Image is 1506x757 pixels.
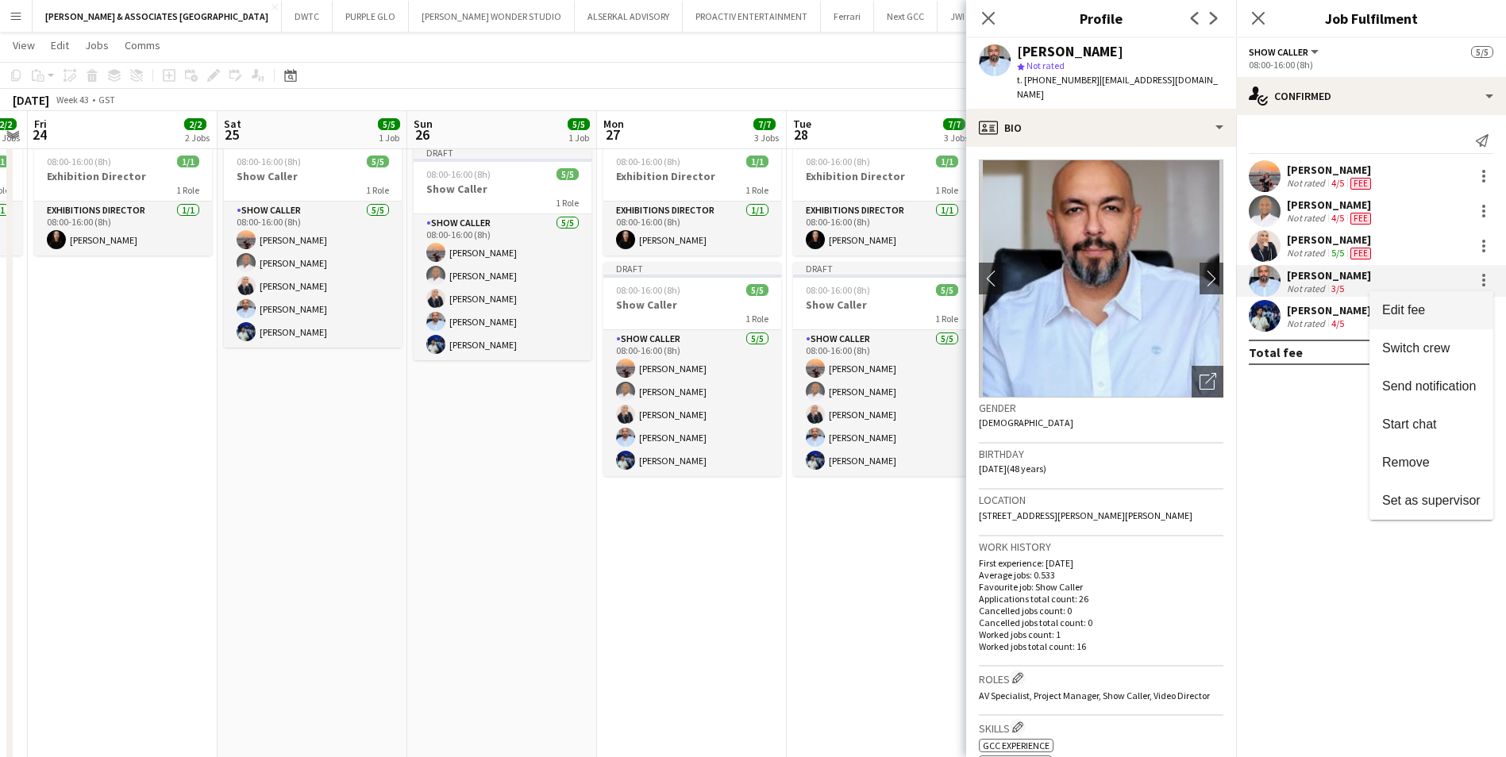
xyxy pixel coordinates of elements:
button: Set as supervisor [1369,482,1493,520]
button: Send notification [1369,367,1493,405]
button: Edit fee [1369,291,1493,329]
span: Send notification [1382,379,1476,393]
span: Remove [1382,455,1430,469]
span: Start chat [1382,417,1436,431]
span: Edit fee [1382,303,1425,317]
button: Remove [1369,444,1493,482]
span: Switch crew [1382,341,1450,355]
button: Start chat [1369,405,1493,444]
button: Switch crew [1369,329,1493,367]
span: Set as supervisor [1382,494,1481,507]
